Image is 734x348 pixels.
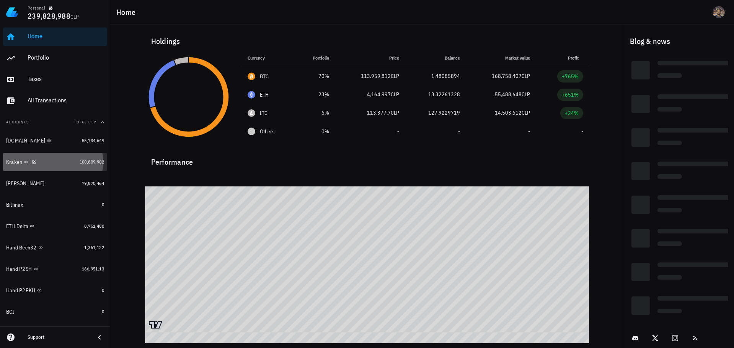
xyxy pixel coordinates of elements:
[302,72,329,80] div: 70%
[367,109,391,116] span: 113,377.7
[528,128,530,135] span: -
[145,150,589,168] div: Performance
[657,61,734,68] div: Loading...
[361,73,391,79] span: 113,959,812
[405,49,466,67] th: Balance
[624,29,734,53] div: Blog & news
[657,241,682,248] div: Loading...
[260,109,268,117] div: LTC
[657,73,682,80] div: Loading...
[335,49,405,67] th: Price
[657,296,734,303] div: Loading...
[657,229,734,236] div: Loading...
[522,109,530,116] span: CLP
[28,54,104,61] div: Portfolio
[6,202,23,208] div: Bitfinex
[3,174,107,193] a: [PERSON_NAME] 79,870,464
[657,162,734,168] div: Loading...
[466,49,536,67] th: Market value
[82,266,104,272] span: 166,951.13
[248,91,255,99] div: ETH-icon
[84,244,104,250] span: 1,361,122
[411,72,460,80] div: 1.48085894
[74,120,96,125] span: Total CLP
[260,73,269,80] div: BTC
[3,196,107,214] a: Bitfinex 0
[657,262,734,269] div: Loading...
[3,217,107,235] a: ETH Delta 8,751,480
[260,128,274,136] span: Others
[3,131,107,150] a: [DOMAIN_NAME] 55,734,649
[3,260,107,278] a: Hand P2SH 166,951.13
[260,91,269,99] div: ETH
[458,128,460,135] span: -
[28,75,104,83] div: Taxes
[631,296,650,315] div: Loading...
[6,223,28,230] div: ETH Delta
[28,32,104,40] div: Home
[631,196,650,214] div: Loading...
[391,109,399,116] span: CLP
[657,128,734,135] div: Loading...
[3,28,107,46] a: Home
[3,238,107,257] a: Hand Bech32 1,361,122
[302,128,329,136] div: 0%
[631,61,650,79] div: Loading...
[248,73,255,80] div: BTC-icon
[631,263,650,281] div: Loading...
[492,73,522,79] span: 168,758,407
[581,128,583,135] span: -
[70,13,79,20] span: CLP
[391,91,399,98] span: CLP
[631,95,650,113] div: Loading...
[565,109,579,117] div: +24%
[3,303,107,321] a: BCI 0
[631,162,650,180] div: Loading...
[82,180,104,186] span: 79,870,464
[657,195,734,202] div: Loading...
[657,94,734,101] div: Loading...
[3,113,107,131] button: AccountsTotal CLP
[6,159,23,165] div: Kraken
[713,6,725,18] div: avatar
[631,128,650,147] div: Loading...
[149,321,162,329] a: Charting by TradingView
[116,6,139,18] h1: Home
[522,73,530,79] span: CLP
[657,309,682,316] div: Loading...
[657,141,682,147] div: Loading...
[3,92,107,110] a: All Transactions
[102,309,104,314] span: 0
[102,202,104,207] span: 0
[6,287,36,294] div: Hand P2PKH
[28,334,89,340] div: Support
[6,266,32,272] div: Hand P2SH
[411,109,460,117] div: 127.9229719
[522,91,530,98] span: CLP
[391,73,399,79] span: CLP
[6,180,44,187] div: [PERSON_NAME]
[82,138,104,143] span: 55,734,649
[295,49,335,67] th: Portfolio
[657,107,682,114] div: Loading...
[411,91,460,99] div: 13.32261328
[562,91,579,99] div: +651%
[367,91,391,98] span: 4,164,997
[28,97,104,104] div: All Transactions
[84,223,104,229] span: 8,751,480
[28,5,45,11] div: Personal
[28,11,70,21] span: 239,828,988
[397,128,399,135] span: -
[657,174,682,181] div: Loading...
[6,138,45,144] div: [DOMAIN_NAME]
[657,208,682,215] div: Loading...
[562,73,579,80] div: +765%
[631,229,650,248] div: Loading...
[3,281,107,299] a: Hand P2PKH 0
[302,91,329,99] div: 23%
[495,109,522,116] span: 14,503,612
[6,309,15,315] div: BCI
[3,49,107,67] a: Portfolio
[657,275,682,282] div: Loading...
[495,91,522,98] span: 55,488,648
